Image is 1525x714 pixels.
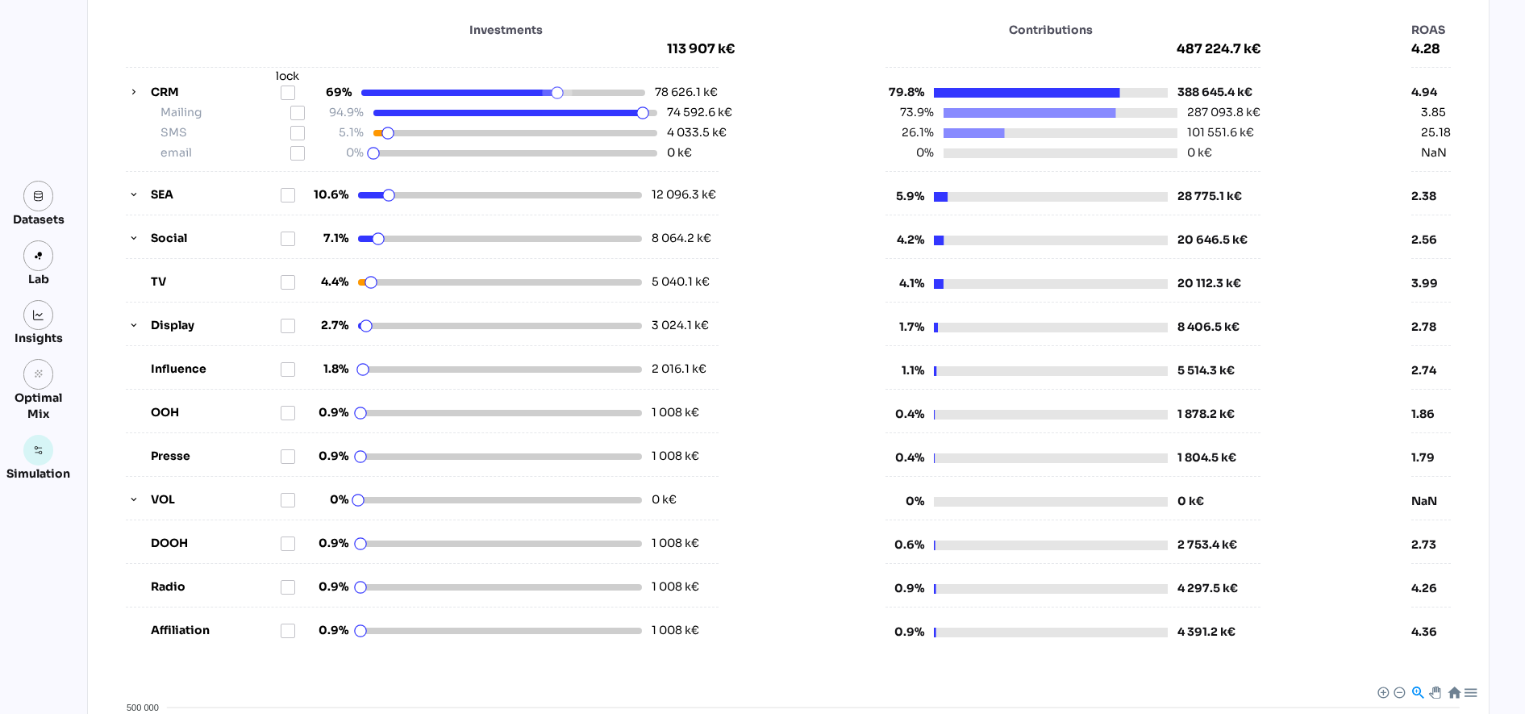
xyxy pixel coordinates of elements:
[895,124,934,141] span: 26.1%
[1411,188,1451,204] div: 2.38
[33,369,44,380] i: grain
[652,622,703,639] div: 1 008 k€
[885,537,924,553] span: 0.6%
[1411,22,1451,38] span: ROAS
[33,250,44,261] img: lab.svg
[310,317,348,334] span: 2.7%
[1187,124,1254,141] div: 101 551.6 k€
[885,493,924,510] span: 0%
[1421,104,1451,121] div: 3.85
[652,186,703,203] div: 12 096.3 k€
[160,124,290,141] label: SMS
[1411,362,1451,378] div: 2.74
[667,124,719,141] div: 4 033.5 k€
[667,144,719,161] div: 0 k€
[33,445,44,456] img: settings.svg
[364,22,648,38] span: Investments
[13,211,65,228] div: Datasets
[6,390,70,422] div: Optimal Mix
[151,230,280,247] label: Social
[1187,104,1260,121] div: 287 093.8 k€
[885,84,924,101] span: 79.8%
[1177,319,1240,336] div: 8 406.5 k€
[1411,406,1451,422] div: 1.86
[652,273,703,290] div: 5 040.1 k€
[1187,144,1212,161] div: 0 k€
[885,580,924,597] span: 0.9%
[885,232,924,248] span: 4.2%
[310,448,348,465] span: 0.9%
[1177,580,1238,597] div: 4 297.5 k€
[1177,232,1248,248] div: 20 646.5 k€
[895,144,934,161] span: 0%
[151,448,280,465] label: Presse
[1411,624,1451,640] div: 4.36
[934,22,1167,38] span: Contributions
[310,404,348,421] span: 0.9%
[151,84,280,101] label: CRM
[1177,449,1236,466] div: 1 804.5 k€
[151,404,280,421] label: OOH
[885,624,924,641] span: 0.9%
[325,144,364,161] span: 0%
[160,104,290,121] label: Mailing
[1411,580,1451,596] div: 4.26
[310,535,348,552] span: 0.9%
[15,330,63,346] div: Insights
[1421,144,1451,161] div: NaN
[151,273,280,290] label: TV
[885,41,1260,57] span: 487 224.7 k€
[1421,124,1451,141] div: 25.18
[885,362,924,379] span: 1.1%
[885,188,924,205] span: 5.9%
[160,144,290,161] label: email
[276,68,299,85] div: lock
[1177,537,1237,553] div: 2 753.4 k€
[1177,188,1242,205] div: 28 775.1 k€
[325,104,364,121] span: 94.9%
[313,84,352,101] span: 69%
[33,310,44,321] img: graph.svg
[310,622,348,639] span: 0.9%
[652,448,703,465] div: 1 008 k€
[1429,687,1439,696] div: Panning
[652,361,703,378] div: 2 016.1 k€
[310,491,348,508] span: 0%
[127,703,159,712] tspan: 500 000
[151,578,280,595] label: Radio
[885,449,924,466] span: 0.4%
[1411,41,1451,57] span: 4.28
[652,404,703,421] div: 1 008 k€
[667,104,719,121] div: 74 592.6 k€
[1410,685,1424,699] div: Selection Zoom
[652,535,703,552] div: 1 008 k€
[1177,362,1235,379] div: 5 514.3 k€
[885,275,924,292] span: 4.1%
[1411,493,1451,509] div: NaN
[310,273,348,290] span: 4.4%
[33,190,44,202] img: data.svg
[1177,275,1241,292] div: 20 112.3 k€
[1177,493,1204,510] div: 0 k€
[310,230,348,247] span: 7.1%
[6,466,70,482] div: Simulation
[310,186,348,203] span: 10.6%
[151,186,280,203] label: SEA
[151,491,280,508] label: VOL
[885,406,924,423] span: 0.4%
[310,578,348,595] span: 0.9%
[151,361,280,378] label: Influence
[151,622,280,639] label: Affiliation
[1447,685,1460,699] div: Reset Zoom
[1377,686,1388,697] div: Zoom In
[1411,84,1451,101] div: 4.94
[1177,406,1235,423] div: 1 878.2 k€
[151,317,280,334] label: Display
[1411,232,1451,248] div: 2.56
[151,535,280,552] label: DOOH
[652,491,703,508] div: 0 k€
[1411,319,1451,335] div: 2.78
[1393,686,1404,697] div: Zoom Out
[1411,537,1451,553] div: 2.73
[652,578,703,595] div: 1 008 k€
